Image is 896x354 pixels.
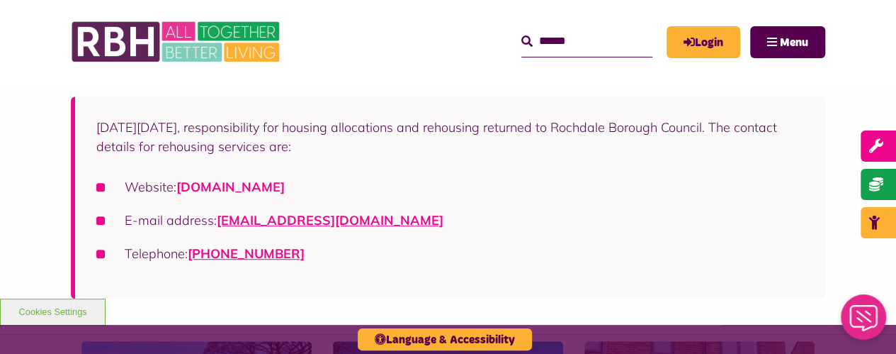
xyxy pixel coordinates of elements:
[96,211,804,230] li: E-mail address:
[358,328,532,350] button: Language & Accessibility
[750,26,825,58] button: Navigation
[96,177,804,197] li: Website:
[176,179,285,195] a: [DOMAIN_NAME]
[71,14,283,70] img: RBH
[96,118,804,156] p: [DATE][DATE], responsibility for housing allocations and rehousing returned to Rochdale Borough C...
[667,26,740,58] a: MyRBH
[521,26,652,57] input: Search
[217,212,443,228] a: [EMAIL_ADDRESS][DOMAIN_NAME]
[780,37,808,48] span: Menu
[188,245,305,262] a: call 0300 303 8874
[832,290,896,354] iframe: Netcall Web Assistant for live chat
[96,244,804,263] li: Telephone:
